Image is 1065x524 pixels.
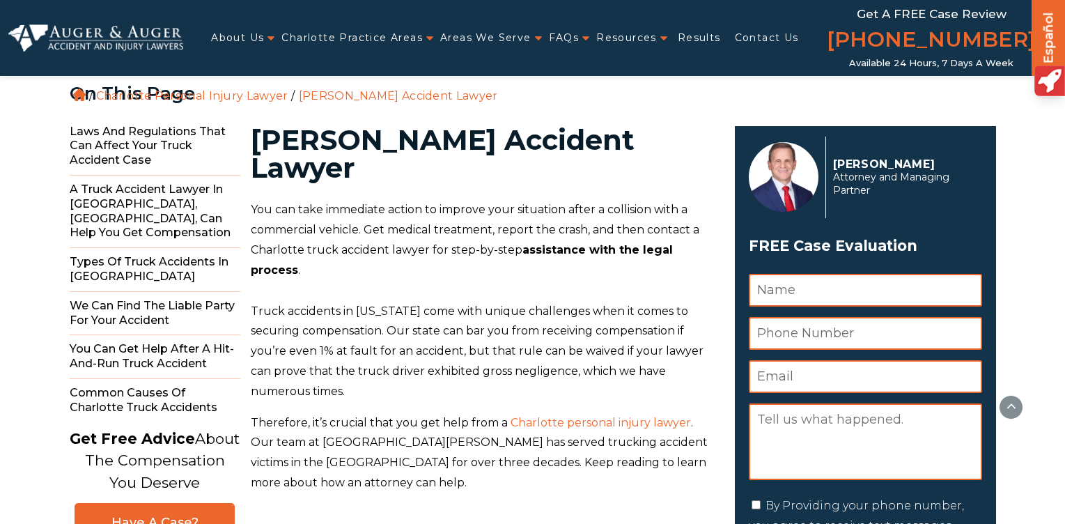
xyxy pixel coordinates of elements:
[251,416,708,489] span: . Our team at [GEOGRAPHIC_DATA][PERSON_NAME] has served trucking accident victims in the [GEOGRAP...
[70,292,240,336] span: We Can Find the Liable Party for Your Accident
[549,24,580,52] a: FAQs
[70,248,240,292] span: Types of Truck Accidents in [GEOGRAPHIC_DATA]
[251,305,703,398] span: Truck accidents in [US_STATE] come with unique challenges when it comes to securing compensation....
[70,118,240,176] span: Laws and Regulations that Can Affect Your Truck Accident Case
[833,157,974,171] p: [PERSON_NAME]
[749,233,982,259] span: FREE Case Evaluation
[833,171,974,197] span: Attorney and Managing Partner
[735,24,799,52] a: Contact Us
[70,335,240,379] span: You Can Get Help After a Hit-and-Run Truck Accident
[70,176,240,248] span: A Truck Accident Lawyer in [GEOGRAPHIC_DATA], [GEOGRAPHIC_DATA], Can Help You Get Compensation
[857,7,1006,21] span: Get a FREE Case Review
[251,203,699,256] span: You can take immediate action to improve your situation after a collision with a commercial vehic...
[749,360,982,393] input: Email
[295,89,502,102] li: [PERSON_NAME] Accident Lawyer
[508,416,691,429] a: Charlotte personal injury lawyer
[8,24,183,51] img: Auger & Auger Accident and Injury Lawyers Logo
[70,428,240,494] p: About The Compensation You Deserve
[749,142,818,212] img: Herbert Auger
[596,24,657,52] a: Resources
[678,24,721,52] a: Results
[251,126,718,182] h1: [PERSON_NAME] Accident Lawyer
[70,379,240,422] span: Common Causes of Charlotte Truck Accidents
[749,317,982,350] input: Phone Number
[251,416,508,429] span: Therefore, it’s crucial that you get help from a
[511,416,691,429] span: Charlotte personal injury lawyer
[73,88,86,101] a: Home
[211,24,264,52] a: About Us
[96,89,288,102] a: Charlotte Personal Injury Lawyer
[849,58,1013,69] span: Available 24 Hours, 7 Days a Week
[251,243,673,277] b: assistance with the legal process
[827,24,1036,58] a: [PHONE_NUMBER]
[298,263,300,277] span: .
[281,24,423,52] a: Charlotte Practice Areas
[440,24,531,52] a: Areas We Serve
[70,430,195,447] strong: Get Free Advice
[749,274,982,307] input: Name
[999,395,1023,419] button: scroll to up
